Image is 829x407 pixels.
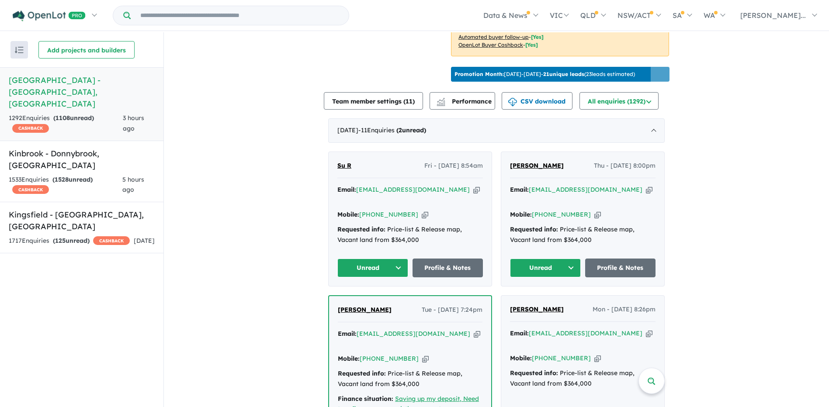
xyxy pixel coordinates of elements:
[532,210,591,218] a: [PHONE_NUMBER]
[338,355,360,362] strong: Mobile:
[510,304,564,315] a: [PERSON_NAME]
[473,185,480,194] button: Copy
[454,71,504,77] b: Promotion Month:
[510,329,529,337] strong: Email:
[53,237,90,245] strong: ( unread)
[510,354,532,362] strong: Mobile:
[593,304,656,315] span: Mon - [DATE] 8:26pm
[438,97,492,105] span: Performance
[324,92,423,110] button: Team member settings (11)
[422,305,482,315] span: Tue - [DATE] 7:24pm
[458,34,529,40] u: Automated buyer follow-up
[406,97,413,105] span: 11
[338,305,392,315] a: [PERSON_NAME]
[134,237,155,245] span: [DATE]
[646,329,652,338] button: Copy
[510,224,656,245] div: Price-list & Release map, Vacant land from $364,000
[337,259,408,277] button: Unread
[510,186,529,193] strong: Email:
[646,185,652,194] button: Copy
[9,113,123,134] div: 1292 Enquir ies
[55,176,69,183] span: 1528
[358,126,426,134] span: - 11 Enquir ies
[55,114,70,122] span: 1108
[531,34,544,40] span: [Yes]
[585,259,656,277] a: Profile & Notes
[338,395,393,403] strong: Finance situation:
[9,148,155,171] h5: Kinbrook - Donnybrook , [GEOGRAPHIC_DATA]
[13,10,86,21] img: Openlot PRO Logo White
[413,259,483,277] a: Profile & Notes
[594,354,601,363] button: Copy
[740,11,806,20] span: [PERSON_NAME]...
[454,70,635,78] p: [DATE] - [DATE] - ( 23 leads estimated)
[510,305,564,313] span: [PERSON_NAME]
[529,186,642,193] a: [EMAIL_ADDRESS][DOMAIN_NAME]
[422,210,428,219] button: Copy
[510,368,656,389] div: Price-list & Release map, Vacant land from $364,000
[122,176,144,194] span: 5 hours ago
[532,354,591,362] a: [PHONE_NUMBER]
[338,369,482,390] div: Price-list & Release map, Vacant land from $364,000
[422,354,429,363] button: Copy
[93,236,130,245] span: CASHBACK
[9,175,122,196] div: 1533 Enquir ies
[328,118,665,143] div: [DATE]
[338,369,386,377] strong: Requested info:
[510,210,532,218] strong: Mobile:
[123,114,144,132] span: 3 hours ago
[396,126,426,134] strong: ( unread)
[337,161,351,171] a: Su R
[55,237,66,245] span: 125
[38,41,135,59] button: Add projects and builders
[357,330,470,338] a: [EMAIL_ADDRESS][DOMAIN_NAME]
[510,161,564,171] a: [PERSON_NAME]
[594,161,656,171] span: Thu - [DATE] 8:00pm
[12,185,49,194] span: CASHBACK
[430,92,495,110] button: Performance
[458,41,523,48] u: OpenLot Buyer Cashback
[356,186,470,193] a: [EMAIL_ADDRESS][DOMAIN_NAME]
[579,92,659,110] button: All enquiries (1292)
[424,161,483,171] span: Fri - [DATE] 8:54am
[510,369,558,377] strong: Requested info:
[510,162,564,169] span: [PERSON_NAME]
[53,114,94,122] strong: ( unread)
[337,225,385,233] strong: Requested info:
[502,92,572,110] button: CSV download
[337,224,483,245] div: Price-list & Release map, Vacant land from $364,000
[508,98,517,107] img: download icon
[337,162,351,169] span: Su R
[543,71,584,77] b: 21 unique leads
[15,47,24,53] img: sort.svg
[132,6,347,25] input: Try estate name, suburb, builder or developer
[529,329,642,337] a: [EMAIL_ADDRESS][DOMAIN_NAME]
[359,210,418,218] a: [PHONE_NUMBER]
[594,210,601,219] button: Copy
[9,209,155,232] h5: Kingsfield - [GEOGRAPHIC_DATA] , [GEOGRAPHIC_DATA]
[52,176,93,183] strong: ( unread)
[338,330,357,338] strong: Email:
[338,306,392,314] span: [PERSON_NAME]
[337,186,356,193] strong: Email:
[510,259,581,277] button: Unread
[9,74,155,110] h5: [GEOGRAPHIC_DATA] - [GEOGRAPHIC_DATA] , [GEOGRAPHIC_DATA]
[474,329,480,338] button: Copy
[337,210,359,218] strong: Mobile:
[360,355,419,362] a: [PHONE_NUMBER]
[437,98,445,103] img: line-chart.svg
[525,41,538,48] span: [Yes]
[510,225,558,233] strong: Requested info:
[12,124,49,133] span: CASHBACK
[9,236,130,246] div: 1717 Enquir ies
[437,100,445,106] img: bar-chart.svg
[399,126,402,134] span: 2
